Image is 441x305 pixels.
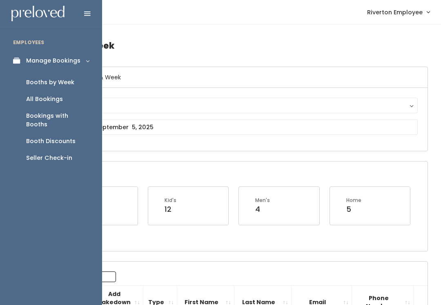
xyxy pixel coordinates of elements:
div: Riverton [60,101,410,110]
a: Riverton Employee [359,3,438,21]
div: 4 [255,204,270,215]
h6: Select Location & Week [42,67,428,88]
div: 12 [165,204,176,215]
div: Kid's [165,197,176,204]
div: Booth Discounts [26,137,76,146]
span: Riverton Employee [367,8,423,17]
button: Riverton [52,98,418,113]
h4: Booths by Week [42,34,428,57]
div: Manage Bookings [26,56,80,65]
div: Seller Check-in [26,154,72,162]
div: Booths by Week [26,78,74,87]
div: All Bookings [26,95,63,103]
input: August 30 - September 5, 2025 [52,119,418,135]
div: 5 [346,204,361,215]
div: Bookings with Booths [26,112,89,129]
div: Home [346,197,361,204]
div: Men's [255,197,270,204]
img: preloved logo [11,6,65,22]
